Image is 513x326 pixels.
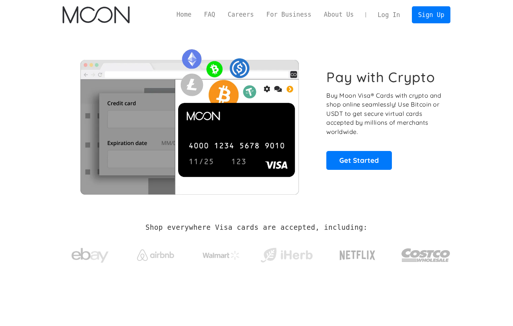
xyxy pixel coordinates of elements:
[339,246,376,265] img: Netflix
[326,91,442,137] p: Buy Moon Visa® Cards with crypto and shop online seamlessly! Use Bitcoin or USDT to get secure vi...
[63,6,130,23] img: Moon Logo
[170,10,198,19] a: Home
[137,249,174,261] img: Airbnb
[221,10,260,19] a: Careers
[63,6,130,23] a: home
[259,238,314,269] a: iHerb
[324,239,391,268] a: Netflix
[326,151,392,169] a: Get Started
[63,44,316,194] img: Moon Cards let you spend your crypto anywhere Visa is accepted.
[146,224,367,232] h2: Shop everywhere Visa cards are accepted, including:
[326,69,435,85] h1: Pay with Crypto
[412,6,450,23] a: Sign Up
[372,7,406,23] a: Log In
[401,241,451,269] img: Costco
[63,236,118,271] a: ebay
[259,246,314,265] img: iHerb
[193,243,249,263] a: Walmart
[128,242,183,265] a: Airbnb
[203,251,240,260] img: Walmart
[71,244,109,267] img: ebay
[401,234,451,273] a: Costco
[317,10,360,19] a: About Us
[198,10,221,19] a: FAQ
[260,10,317,19] a: For Business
